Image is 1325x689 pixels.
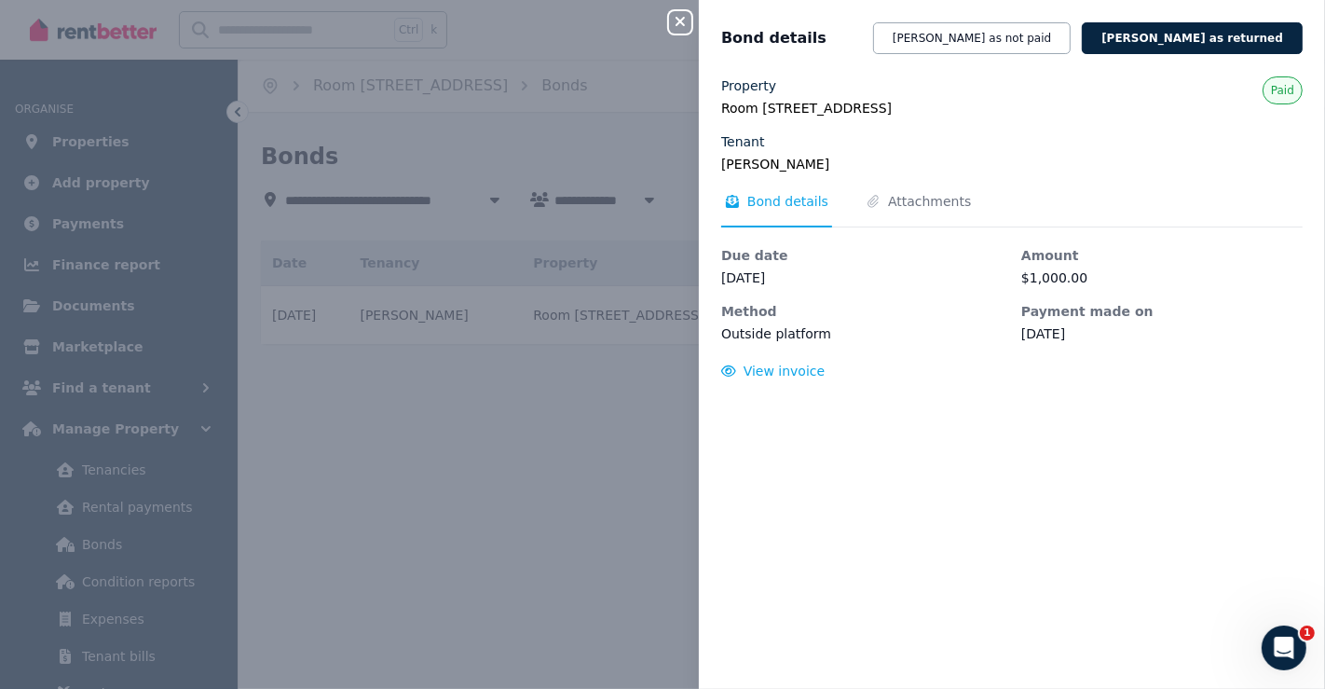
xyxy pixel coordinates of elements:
[721,192,1303,227] nav: Tabs
[1021,324,1303,343] dd: [DATE]
[1021,246,1303,265] dt: Amount
[1021,269,1303,287] dd: $1,000.00
[888,192,971,211] span: Attachments
[1082,22,1303,54] button: [PERSON_NAME] as returned
[721,246,1003,265] dt: Due date
[1271,83,1294,98] span: Paid
[744,364,826,379] span: View invoice
[721,302,1003,321] dt: Method
[1021,302,1303,321] dt: Payment made on
[721,362,825,380] button: View invoice
[721,132,765,151] label: Tenant
[721,76,776,95] label: Property
[1300,626,1315,641] span: 1
[1262,626,1306,670] iframe: Intercom live chat
[747,192,828,211] span: Bond details
[721,99,1303,117] legend: Room [STREET_ADDRESS]
[721,27,826,49] span: Bond details
[721,155,1303,173] legend: [PERSON_NAME]
[721,324,1003,343] dd: Outside platform
[873,22,1071,54] button: [PERSON_NAME] as not paid
[721,269,1003,287] dd: [DATE]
